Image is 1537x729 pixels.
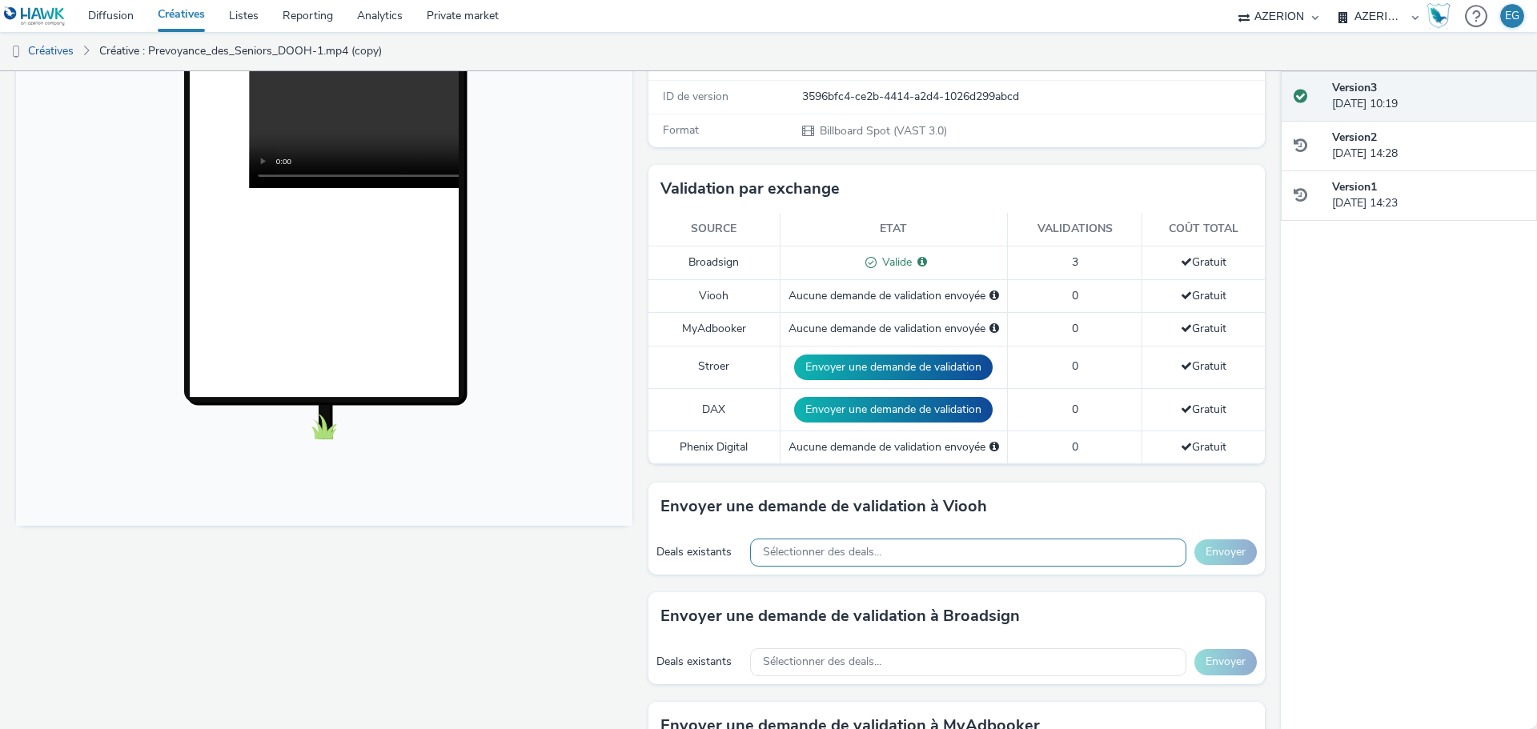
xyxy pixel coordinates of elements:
[818,123,947,138] span: Billboard Spot (VAST 3.0)
[1181,321,1226,336] span: Gratuit
[656,654,742,670] div: Deals existants
[989,439,999,455] div: Sélectionnez un deal ci-dessous et cliquez sur Envoyer pour envoyer une demande de validation à P...
[1181,358,1226,374] span: Gratuit
[1332,179,1524,212] div: [DATE] 14:23
[663,89,728,104] span: ID de version
[1181,402,1226,417] span: Gratuit
[1427,3,1451,29] img: Hawk Academy
[1332,130,1524,162] div: [DATE] 14:28
[648,431,780,463] td: Phenix Digital
[1072,254,1078,270] span: 3
[802,89,1263,105] div: 3596bfc4-ce2b-4414-a2d4-1026d299abcd
[763,546,881,559] span: Sélectionner des deals...
[648,246,780,279] td: Broadsign
[1427,3,1457,29] a: Hawk Academy
[1194,649,1257,675] button: Envoyer
[1142,213,1265,246] th: Coût total
[91,32,390,70] a: Créative : Prevoyance_des_Seniors_DOOH-1.mp4 (copy)
[1332,80,1377,95] strong: Version 3
[663,122,699,138] span: Format
[8,44,24,60] img: dooh
[1194,539,1257,565] button: Envoyer
[877,254,912,270] span: Valide
[1181,439,1226,455] span: Gratuit
[1072,402,1078,417] span: 0
[1181,288,1226,303] span: Gratuit
[660,604,1020,628] h3: Envoyer une demande de validation à Broadsign
[1072,439,1078,455] span: 0
[648,388,780,431] td: DAX
[660,495,987,519] h3: Envoyer une demande de validation à Viooh
[648,213,780,246] th: Source
[656,544,742,560] div: Deals existants
[648,279,780,312] td: Viooh
[1332,80,1524,113] div: [DATE] 10:19
[1072,321,1078,336] span: 0
[780,213,1007,246] th: Etat
[648,313,780,346] td: MyAdbooker
[989,321,999,337] div: Sélectionnez un deal ci-dessous et cliquez sur Envoyer pour envoyer une demande de validation à M...
[1332,179,1377,194] strong: Version 1
[1072,288,1078,303] span: 0
[763,655,881,669] span: Sélectionner des deals...
[1007,213,1142,246] th: Validations
[989,288,999,304] div: Sélectionnez un deal ci-dessous et cliquez sur Envoyer pour envoyer une demande de validation à V...
[4,6,66,26] img: undefined Logo
[789,321,999,337] div: Aucune demande de validation envoyée
[794,397,993,423] button: Envoyer une demande de validation
[794,354,993,380] button: Envoyer une demande de validation
[789,439,999,455] div: Aucune demande de validation envoyée
[648,346,780,388] td: Stroer
[1505,4,1519,28] div: EG
[789,288,999,304] div: Aucune demande de validation envoyée
[1181,254,1226,270] span: Gratuit
[1072,358,1078,374] span: 0
[660,177,840,201] h3: Validation par exchange
[1332,130,1377,145] strong: Version 2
